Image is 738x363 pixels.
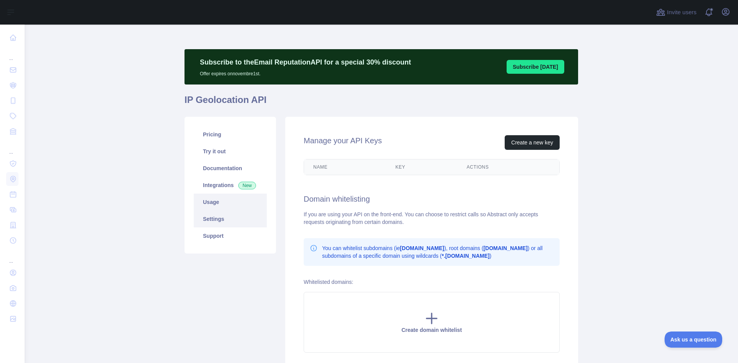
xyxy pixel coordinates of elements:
[184,94,578,112] h1: IP Geolocation API
[194,160,267,177] a: Documentation
[194,227,267,244] a: Support
[194,177,267,194] a: Integrations New
[200,68,411,77] p: Offer expires on novembre 1st.
[6,249,18,264] div: ...
[665,332,723,348] iframe: Toggle Customer Support
[507,60,564,74] button: Subscribe [DATE]
[304,135,382,150] h2: Manage your API Keys
[401,327,462,333] span: Create domain whitelist
[6,140,18,155] div: ...
[457,159,559,175] th: Actions
[238,182,256,189] span: New
[655,6,698,18] button: Invite users
[400,245,444,251] b: [DOMAIN_NAME]
[304,279,353,285] label: Whitelisted domains:
[194,143,267,160] a: Try it out
[194,126,267,143] a: Pricing
[304,211,560,226] div: If you are using your API on the front-end. You can choose to restrict calls so Abstract only acc...
[304,194,560,204] h2: Domain whitelisting
[6,46,18,61] div: ...
[194,211,267,227] a: Settings
[505,135,560,150] button: Create a new key
[442,253,489,259] b: *.[DOMAIN_NAME]
[194,194,267,211] a: Usage
[386,159,457,175] th: Key
[304,159,386,175] th: Name
[484,245,528,251] b: [DOMAIN_NAME]
[322,244,553,260] p: You can whitelist subdomains (ie ), root domains ( ) or all subdomains of a specific domain using...
[667,8,696,17] span: Invite users
[200,57,411,68] p: Subscribe to the Email Reputation API for a special 30 % discount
